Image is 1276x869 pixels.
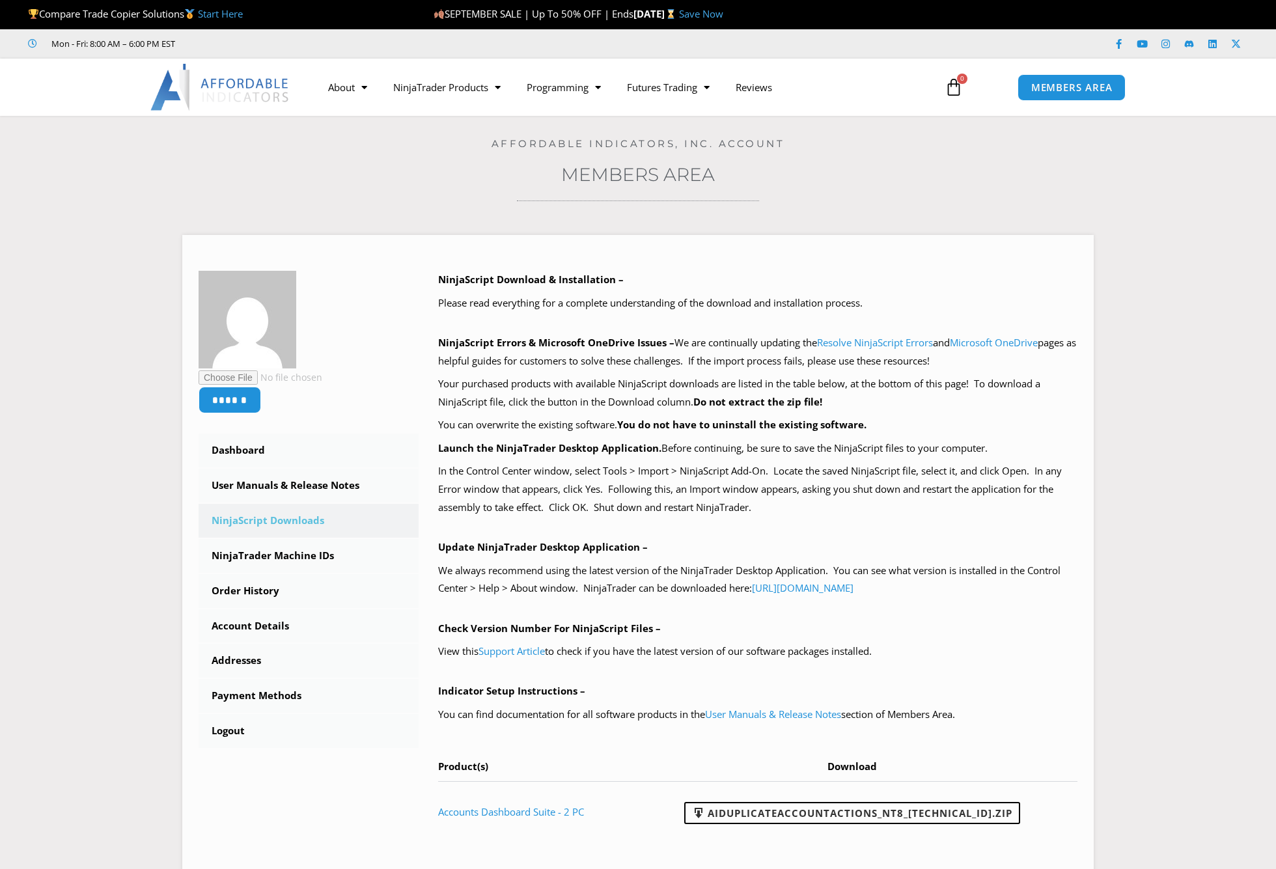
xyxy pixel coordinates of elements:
[315,72,930,102] nav: Menu
[679,7,723,20] a: Save Now
[199,574,419,608] a: Order History
[199,271,296,368] img: d2117ace48cef559e8e15ce27b86871a5a46866aa7b6571df7220bbf9761b8e6
[438,273,624,286] b: NinjaScript Download & Installation –
[705,708,841,721] a: User Manuals & Release Notes
[185,9,195,19] img: 🥇
[380,72,514,102] a: NinjaTrader Products
[514,72,614,102] a: Programming
[561,163,715,186] a: Members Area
[817,336,933,349] a: Resolve NinjaScript Errors
[438,336,674,349] b: NinjaScript Errors & Microsoft OneDrive Issues –
[492,137,785,150] a: Affordable Indicators, Inc. Account
[438,622,661,635] b: Check Version Number For NinjaScript Files –
[434,9,444,19] img: 🍂
[438,562,1078,598] p: We always recommend using the latest version of the NinjaTrader Desktop Application. You can see ...
[614,72,723,102] a: Futures Trading
[48,36,175,51] span: Mon - Fri: 8:00 AM – 6:00 PM EST
[438,760,488,773] span: Product(s)
[434,7,633,20] span: SEPTEMBER SALE | Up To 50% OFF | Ends
[199,714,419,748] a: Logout
[198,7,243,20] a: Start Here
[29,9,38,19] img: 🏆
[1018,74,1126,101] a: MEMBERS AREA
[438,294,1078,312] p: Please read everything for a complete understanding of the download and installation process.
[199,434,419,748] nav: Account pages
[752,581,853,594] a: [URL][DOMAIN_NAME]
[438,540,648,553] b: Update NinjaTrader Desktop Application –
[438,805,584,818] a: Accounts Dashboard Suite - 2 PC
[199,539,419,573] a: NinjaTrader Machine IDs
[315,72,380,102] a: About
[438,439,1078,458] p: Before continuing, be sure to save the NinjaScript files to your computer.
[438,706,1078,724] p: You can find documentation for all software products in the section of Members Area.
[199,609,419,643] a: Account Details
[925,68,982,106] a: 0
[666,9,676,19] img: ⌛
[438,642,1078,661] p: View this to check if you have the latest version of our software packages installed.
[199,469,419,503] a: User Manuals & Release Notes
[199,644,419,678] a: Addresses
[723,72,785,102] a: Reviews
[950,336,1038,349] a: Microsoft OneDrive
[633,7,678,20] strong: [DATE]
[199,504,419,538] a: NinjaScript Downloads
[693,395,822,408] b: Do not extract the zip file!
[684,802,1020,824] a: AIDuplicateAccountActions_NT8_[TECHNICAL_ID].zip
[199,434,419,467] a: Dashboard
[1031,83,1113,92] span: MEMBERS AREA
[438,375,1078,411] p: Your purchased products with available NinjaScript downloads are listed in the table below, at th...
[438,441,661,454] b: Launch the NinjaTrader Desktop Application.
[827,760,877,773] span: Download
[438,462,1078,517] p: In the Control Center window, select Tools > Import > NinjaScript Add-On. Locate the saved NinjaS...
[617,418,867,431] b: You do not have to uninstall the existing software.
[199,679,419,713] a: Payment Methods
[28,7,243,20] span: Compare Trade Copier Solutions
[193,37,389,50] iframe: Customer reviews powered by Trustpilot
[438,684,585,697] b: Indicator Setup Instructions –
[438,416,1078,434] p: You can overwrite the existing software.
[150,64,290,111] img: LogoAI | Affordable Indicators – NinjaTrader
[957,74,967,84] span: 0
[438,334,1078,370] p: We are continually updating the and pages as helpful guides for customers to solve these challeng...
[478,644,545,657] a: Support Article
